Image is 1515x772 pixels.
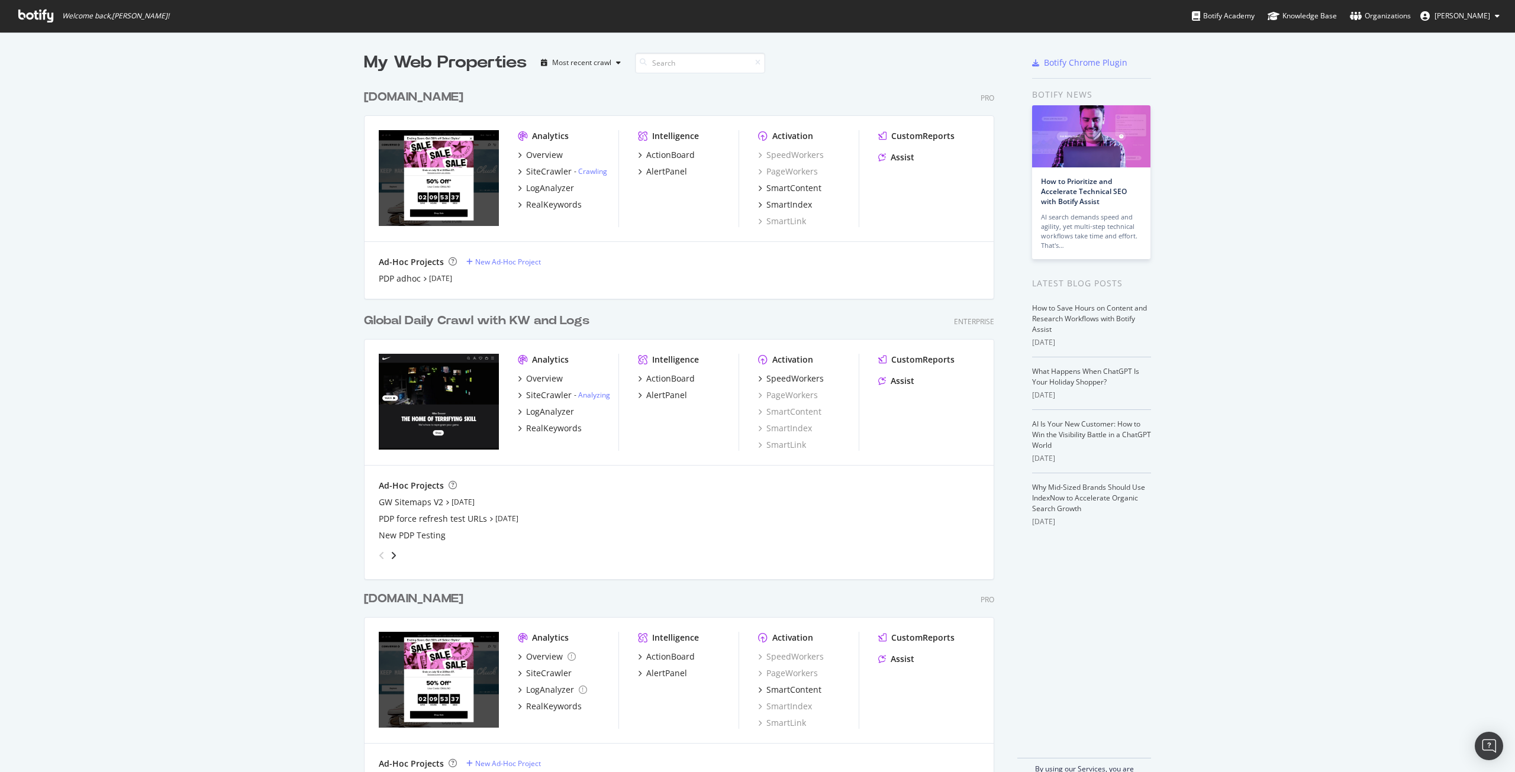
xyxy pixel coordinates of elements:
[518,373,563,385] a: Overview
[466,758,541,768] a: New Ad-Hoc Project
[646,389,687,401] div: AlertPanel
[429,273,452,283] a: [DATE]
[1032,337,1151,348] div: [DATE]
[766,182,821,194] div: SmartContent
[1192,10,1255,22] div: Botify Academy
[652,130,699,142] div: Intelligence
[578,390,610,400] a: Analyzing
[758,215,806,227] a: SmartLink
[518,406,574,418] a: LogAnalyzer
[578,166,607,176] a: Crawling
[766,199,812,211] div: SmartIndex
[646,667,687,679] div: AlertPanel
[772,130,813,142] div: Activation
[379,256,444,268] div: Ad-Hoc Projects
[758,199,812,211] a: SmartIndex
[1044,57,1127,69] div: Botify Chrome Plugin
[981,93,994,103] div: Pro
[364,51,527,75] div: My Web Properties
[526,166,572,177] div: SiteCrawler
[758,389,818,401] a: PageWorkers
[518,667,572,679] a: SiteCrawler
[495,513,518,524] a: [DATE]
[758,406,821,418] a: SmartContent
[574,390,610,400] div: -
[518,684,587,696] a: LogAnalyzer
[379,273,421,285] a: PDP adhoc
[364,312,594,330] a: Global Daily Crawl with KW and Logs
[758,166,818,177] a: PageWorkers
[1350,10,1411,22] div: Organizations
[1032,303,1147,334] a: How to Save Hours on Content and Research Workflows with Botify Assist
[638,149,695,161] a: ActionBoard
[518,149,563,161] a: Overview
[518,199,582,211] a: RealKeywords
[638,166,687,177] a: AlertPanel
[452,497,475,507] a: [DATE]
[364,590,468,608] a: [DOMAIN_NAME]
[646,149,695,161] div: ActionBoard
[891,653,914,665] div: Assist
[758,422,812,434] a: SmartIndex
[475,257,541,267] div: New Ad-Hoc Project
[466,257,541,267] a: New Ad-Hoc Project
[758,684,821,696] a: SmartContent
[574,166,607,176] div: -
[379,480,444,492] div: Ad-Hoc Projects
[1435,11,1490,21] span: Erin MacRae
[758,651,824,663] a: SpeedWorkers
[891,354,955,366] div: CustomReports
[1032,516,1151,527] div: [DATE]
[379,496,443,508] a: GW Sitemaps V2
[518,166,607,177] a: SiteCrawler- Crawling
[1032,482,1145,513] a: Why Mid-Sized Brands Should Use IndexNow to Accelerate Organic Search Growth
[891,151,914,163] div: Assist
[891,632,955,644] div: CustomReports
[364,312,589,330] div: Global Daily Crawl with KW and Logs
[526,199,582,211] div: RealKeywords
[526,667,572,679] div: SiteCrawler
[379,632,499,728] img: conversedataimport.com
[1032,88,1151,101] div: Botify news
[1041,212,1142,250] div: AI search demands speed and agility, yet multi-step technical workflows take time and effort. Tha...
[1032,419,1151,450] a: AI Is Your New Customer: How to Win the Visibility Battle in a ChatGPT World
[1032,105,1150,167] img: How to Prioritize and Accelerate Technical SEO with Botify Assist
[758,717,806,729] a: SmartLink
[638,667,687,679] a: AlertPanel
[878,653,914,665] a: Assist
[526,149,563,161] div: Overview
[638,389,687,401] a: AlertPanel
[758,373,824,385] a: SpeedWorkers
[981,595,994,605] div: Pro
[758,700,812,712] div: SmartIndex
[62,11,169,21] span: Welcome back, [PERSON_NAME] !
[1268,10,1337,22] div: Knowledge Base
[379,513,487,525] div: PDP force refresh test URLs
[758,667,818,679] div: PageWorkers
[526,389,572,401] div: SiteCrawler
[954,316,994,327] div: Enterprise
[526,406,574,418] div: LogAnalyzer
[878,151,914,163] a: Assist
[772,632,813,644] div: Activation
[758,149,824,161] div: SpeedWorkers
[758,439,806,451] a: SmartLink
[646,373,695,385] div: ActionBoard
[526,684,574,696] div: LogAnalyzer
[1032,390,1151,400] div: [DATE]
[526,700,582,712] div: RealKeywords
[552,59,611,66] div: Most recent crawl
[635,53,765,73] input: Search
[638,373,695,385] a: ActionBoard
[646,651,695,663] div: ActionBoard
[652,632,699,644] div: Intelligence
[374,546,389,565] div: angle-left
[638,651,695,663] a: ActionBoard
